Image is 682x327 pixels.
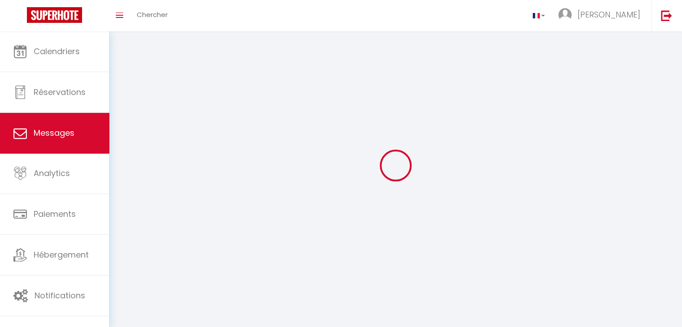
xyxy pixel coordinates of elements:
[7,4,34,30] button: Ouvrir le widget de chat LiveChat
[35,290,85,301] span: Notifications
[34,249,89,260] span: Hébergement
[558,8,572,22] img: ...
[34,86,86,98] span: Réservations
[27,7,82,23] img: Super Booking
[578,9,640,20] span: [PERSON_NAME]
[34,168,70,179] span: Analytics
[34,46,80,57] span: Calendriers
[661,10,672,21] img: logout
[34,208,76,219] span: Paiements
[34,127,74,138] span: Messages
[137,10,168,19] span: Chercher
